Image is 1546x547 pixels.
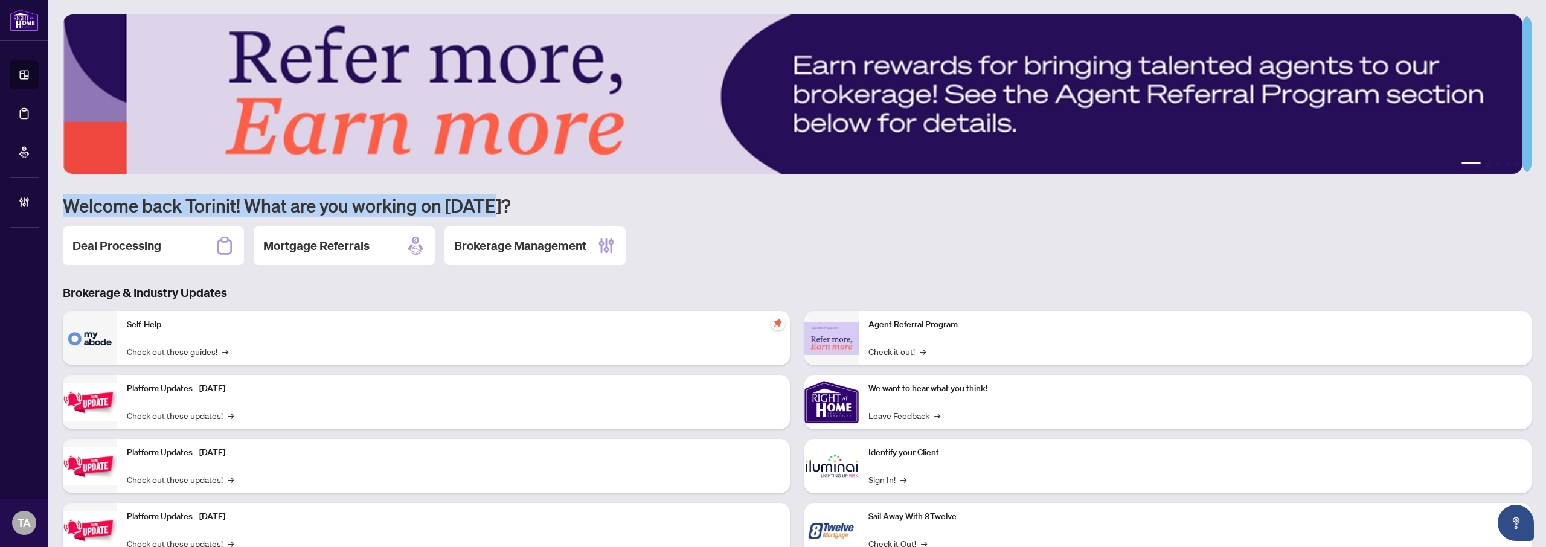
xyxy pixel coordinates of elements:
[868,318,1522,331] p: Agent Referral Program
[63,284,1532,301] h3: Brokerage & Industry Updates
[72,237,161,254] h2: Deal Processing
[900,473,906,486] span: →
[127,473,234,486] a: Check out these updates!→
[228,473,234,486] span: →
[63,194,1532,217] h1: Welcome back Torinit! What are you working on [DATE]?
[920,345,926,358] span: →
[63,383,117,421] img: Platform Updates - July 21, 2025
[127,446,780,459] p: Platform Updates - [DATE]
[804,322,859,355] img: Agent Referral Program
[18,514,31,531] span: TA
[127,345,228,358] a: Check out these guides!→
[934,409,940,422] span: →
[868,446,1522,459] p: Identify your Client
[263,237,370,254] h2: Mortgage Referrals
[127,510,780,523] p: Platform Updates - [DATE]
[868,382,1522,395] p: We want to hear what you think!
[771,316,785,330] span: pushpin
[868,345,926,358] a: Check it out!→
[804,375,859,429] img: We want to hear what you think!
[228,409,234,422] span: →
[1461,162,1481,167] button: 1
[127,382,780,395] p: Platform Updates - [DATE]
[1486,162,1490,167] button: 2
[868,409,940,422] a: Leave Feedback→
[1505,162,1510,167] button: 4
[1495,162,1500,167] button: 3
[127,409,234,422] a: Check out these updates!→
[63,311,117,365] img: Self-Help
[10,9,39,31] img: logo
[1498,505,1534,541] button: Open asap
[804,439,859,493] img: Identify your Client
[63,14,1522,174] img: Slide 0
[63,447,117,485] img: Platform Updates - July 8, 2025
[454,237,586,254] h2: Brokerage Management
[222,345,228,358] span: →
[1515,162,1519,167] button: 5
[127,318,780,331] p: Self-Help
[868,510,1522,523] p: Sail Away With 8Twelve
[868,473,906,486] a: Sign In!→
